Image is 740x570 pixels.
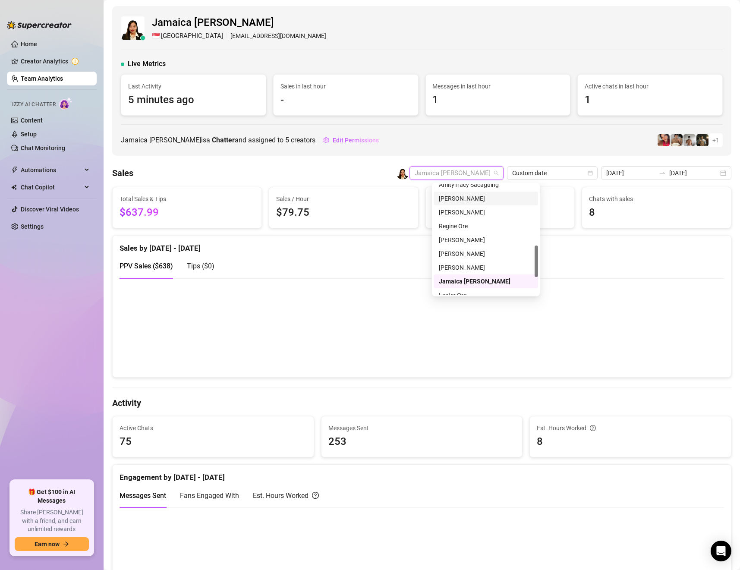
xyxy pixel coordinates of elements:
span: question-circle [312,490,319,501]
a: Creator Analytics exclamation-circle [21,54,90,68]
a: Setup [21,131,37,138]
div: Sales by [DATE] - [DATE] [120,236,724,254]
span: Active chats in last hour [585,82,715,91]
div: [PERSON_NAME] [439,194,533,203]
span: 75 [120,434,307,450]
span: PPV Sales ( $638 ) [120,262,173,270]
div: Arianna Aguilar [434,247,538,261]
span: 253 [328,434,516,450]
img: Aussieboy_jfree [671,134,683,146]
img: AI Chatter [59,97,72,110]
img: Vanessa [658,134,670,146]
span: setting [323,137,329,143]
h4: Activity [112,397,731,409]
span: Messages Sent [328,423,516,433]
span: Chats with sales [589,194,724,204]
a: Content [21,117,43,124]
span: to [659,170,666,176]
img: logo-BBDzfeDw.svg [7,21,72,29]
div: Lexter Ore [434,288,538,302]
button: Earn nowarrow-right [15,537,89,551]
span: [GEOGRAPHIC_DATA] [161,31,223,41]
span: Last Activity [128,82,259,91]
div: Lexter Ore [439,290,533,300]
span: swap-right [659,170,666,176]
span: Edit Permissions [333,137,379,144]
span: + 1 [712,135,719,145]
input: End date [669,168,718,178]
a: Discover Viral Videos [21,206,79,213]
div: grace Kim [434,205,538,219]
span: Total Sales & Tips [120,194,255,204]
div: Est. Hours Worked [253,490,319,501]
span: arrow-right [63,541,69,547]
b: Chatter [212,136,235,144]
span: 🎁 Get $100 in AI Messages [15,488,89,505]
span: 1 [433,92,564,108]
div: Regine Ore [439,221,533,231]
h4: Sales [112,167,133,179]
span: Tips ( $0 ) [187,262,214,270]
div: Regine Ore [434,219,538,233]
div: [EMAIL_ADDRESS][DOMAIN_NAME] [152,31,326,41]
img: Chat Copilot [11,184,17,190]
span: Izzy AI Chatter [12,101,56,109]
div: Janela Dela Pena [434,261,538,274]
span: 5 minutes ago [128,92,259,108]
div: Jamaica [PERSON_NAME] [439,277,533,286]
span: 1 [585,92,715,108]
img: aussieboy_j [683,134,696,146]
span: Messages in last hour [433,82,564,91]
button: Edit Permissions [323,133,379,147]
img: Jamaica Hurtado [121,16,145,40]
div: [PERSON_NAME] [439,263,533,272]
a: Home [21,41,37,47]
span: $79.75 [276,205,411,221]
span: $637.99 [120,205,255,221]
span: 8 [537,434,724,450]
img: Tony [696,134,709,146]
div: [PERSON_NAME] [439,235,533,245]
div: Open Intercom Messenger [711,541,731,561]
span: Fans Engaged With [180,491,239,500]
div: [PERSON_NAME] [439,208,533,217]
div: Jamaica Hurtado [434,274,538,288]
span: Share [PERSON_NAME] with a friend, and earn unlimited rewards [15,508,89,534]
div: Mary Jane Moreno [434,192,538,205]
input: Start date [606,168,655,178]
span: 🇸🇬 [152,31,160,41]
span: Jamaica [PERSON_NAME] [152,15,326,31]
span: Active Chats [120,423,307,433]
span: Custom date [512,167,592,180]
span: Jamaica [PERSON_NAME] is a and assigned to creators [121,135,315,145]
div: AmityTracy Sacaguing [439,180,533,189]
img: Jamaica Hurtado [396,167,409,180]
span: 8 [589,205,724,221]
a: Settings [21,223,44,230]
div: [PERSON_NAME] [439,249,533,258]
span: Messages Sent [120,491,166,500]
span: Sales in last hour [280,82,411,91]
span: Automations [21,163,82,177]
div: Est. Hours Worked [537,423,724,433]
span: 5 [285,136,289,144]
span: Chat Copilot [21,180,82,194]
div: Adrian Custodio [434,233,538,247]
span: thunderbolt [11,167,18,173]
div: AmityTracy Sacaguing [434,178,538,192]
span: Live Metrics [128,59,166,69]
span: Sales / Hour [276,194,411,204]
span: Earn now [35,541,60,548]
a: Chat Monitoring [21,145,65,151]
span: question-circle [590,423,596,433]
div: Engagement by [DATE] - [DATE] [120,465,724,483]
a: Team Analytics [21,75,63,82]
span: Jamaica Hurtado [415,167,498,180]
span: - [280,92,411,108]
span: calendar [588,170,593,176]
